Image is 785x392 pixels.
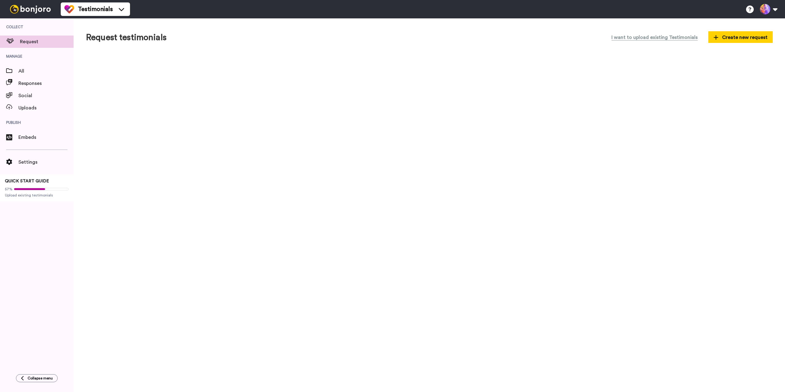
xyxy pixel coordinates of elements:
[708,31,773,44] button: Create new request
[28,376,53,381] span: Collapse menu
[20,38,74,45] span: Request
[18,134,74,141] span: Embeds
[18,92,74,99] span: Social
[714,34,768,41] span: Create new request
[5,187,13,192] span: 57%
[78,5,113,13] span: Testimonials
[16,374,58,382] button: Collapse menu
[86,33,167,42] h1: Request testimonials
[18,67,74,75] span: All
[64,4,74,14] img: tm-color.svg
[18,80,74,87] span: Responses
[607,31,702,44] button: I want to upload existing Testimonials
[18,158,74,166] span: Settings
[5,179,49,183] span: QUICK START GUIDE
[7,5,53,13] img: bj-logo-header-white.svg
[611,34,698,41] span: I want to upload existing Testimonials
[18,104,74,112] span: Uploads
[5,193,69,198] span: Upload existing testimonials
